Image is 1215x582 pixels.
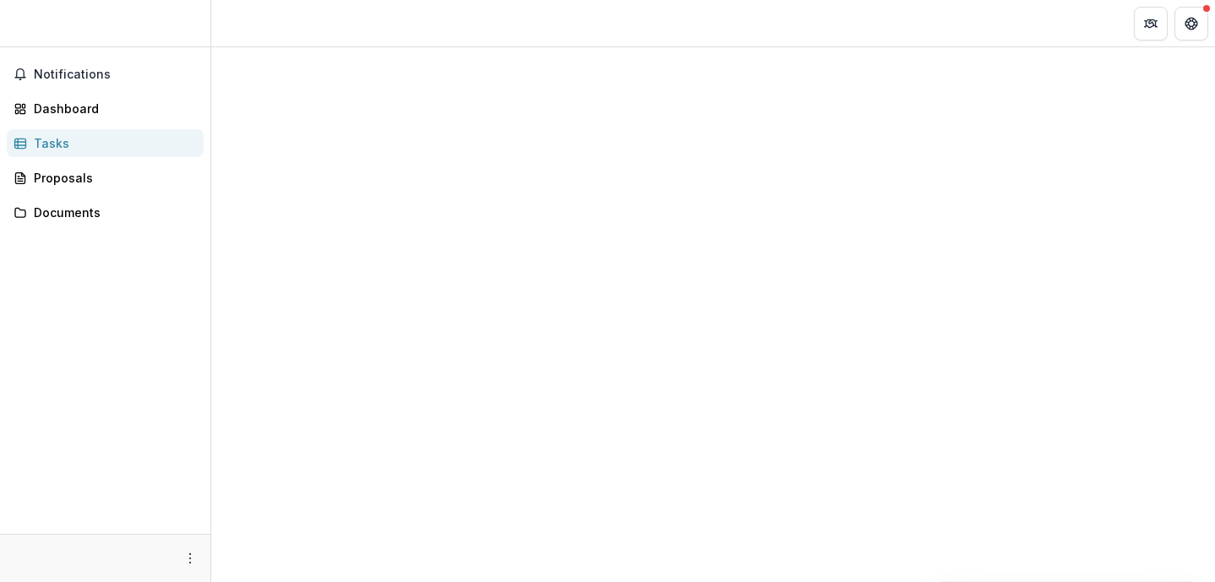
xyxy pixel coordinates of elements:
[7,164,204,192] a: Proposals
[7,199,204,226] a: Documents
[34,134,190,152] div: Tasks
[34,100,190,117] div: Dashboard
[34,169,190,187] div: Proposals
[180,548,200,568] button: More
[7,129,204,157] a: Tasks
[7,61,204,88] button: Notifications
[1174,7,1208,41] button: Get Help
[7,95,204,122] a: Dashboard
[34,204,190,221] div: Documents
[34,68,197,82] span: Notifications
[1134,7,1168,41] button: Partners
